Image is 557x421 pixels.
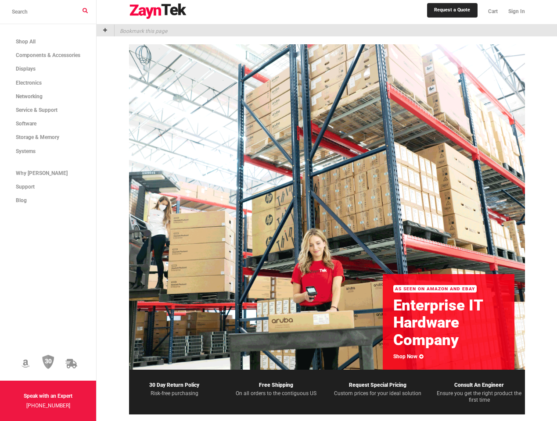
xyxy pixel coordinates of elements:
[16,170,68,176] span: Why [PERSON_NAME]
[332,380,424,390] p: Request Special Pricing
[16,148,36,154] span: Systems
[24,393,72,399] strong: Speak with an Expert
[42,355,54,370] img: 30 Day Return Policy
[129,4,187,19] img: logo
[16,66,36,72] span: Displays
[488,8,498,14] span: Cart
[16,93,43,100] span: Networking
[16,107,57,113] span: Service & Support
[16,134,59,140] span: Storage & Memory
[26,403,70,409] a: [PHONE_NUMBER]
[230,380,322,390] p: Free Shipping
[129,390,220,397] p: Risk-free purchasing
[434,380,525,390] p: Consult An Engineer
[16,184,35,190] span: Support
[16,39,36,45] span: Shop All
[332,390,424,397] p: Custom prices for your ideal solution
[427,3,477,17] a: Request a Quote
[16,80,42,86] span: Electronics
[16,52,80,58] span: Components & Accessories
[434,390,525,404] p: Ensure you get the right product the first time
[115,25,167,36] p: Bookmark this page
[230,390,322,397] p: On all orders to the contiguous US
[503,2,525,21] a: Sign In
[16,197,27,203] span: Blog
[483,2,503,21] a: Cart
[129,380,220,390] p: 30 Day Return Policy
[16,121,36,127] span: Software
